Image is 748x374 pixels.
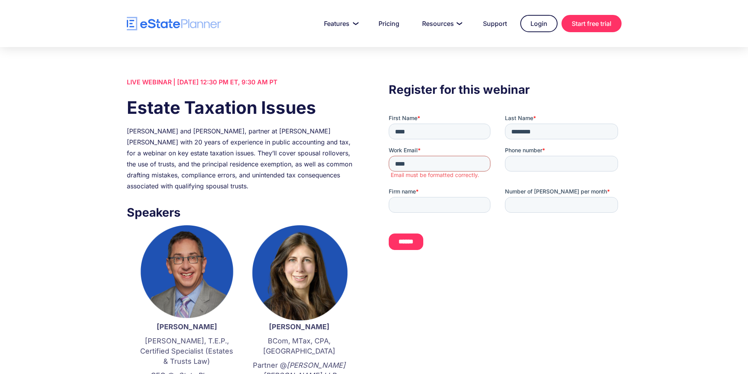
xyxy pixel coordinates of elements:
h3: Speakers [127,203,359,221]
h1: Estate Taxation Issues [127,95,359,120]
div: [PERSON_NAME] and [PERSON_NAME], partner at [PERSON_NAME] [PERSON_NAME] with 20 years of experien... [127,126,359,192]
a: Resources [413,16,470,31]
p: BCom, MTax, CPA, [GEOGRAPHIC_DATA] [251,336,347,356]
strong: [PERSON_NAME] [157,323,217,331]
h3: Register for this webinar [389,80,621,99]
strong: [PERSON_NAME] [269,323,329,331]
p: [PERSON_NAME], T.E.P., Certified Specialist (Estates & Trusts Law) [139,336,235,367]
a: Support [474,16,516,31]
iframe: Form 0 [389,114,621,257]
a: home [127,17,221,31]
a: Pricing [369,16,409,31]
a: Start free trial [561,15,622,32]
a: Login [520,15,558,32]
a: Features [315,16,365,31]
div: LIVE WEBINAR | [DATE] 12:30 PM ET, 9:30 AM PT [127,77,359,88]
